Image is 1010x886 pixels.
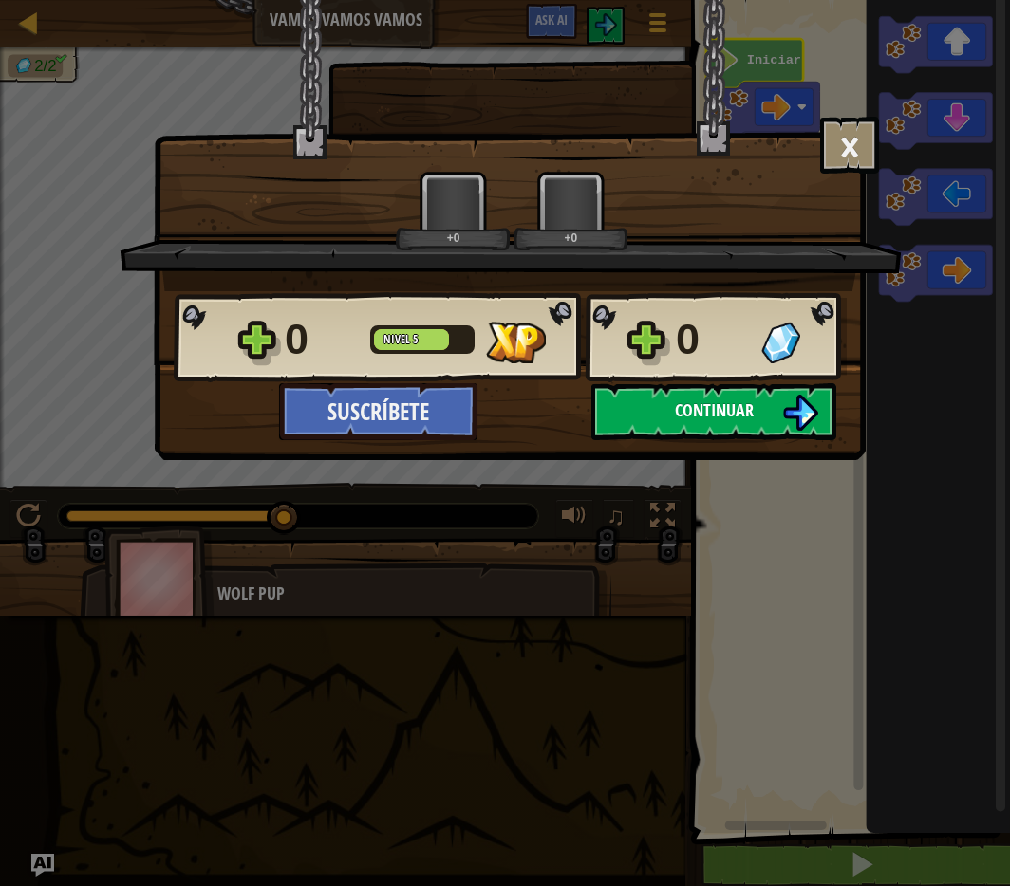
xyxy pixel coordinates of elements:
[517,231,625,245] div: +0
[782,395,818,431] img: Continuar
[676,309,750,370] div: 0
[761,322,800,363] img: Gemas Conseguidas
[383,331,413,347] span: Nivel
[285,309,359,370] div: 0
[591,383,836,440] button: Continuar
[675,398,754,422] span: Continuar
[279,383,477,440] button: Suscríbete
[820,117,879,174] button: ×
[413,331,419,347] span: 5
[400,231,507,245] div: +0
[486,322,546,363] img: XP Conseguida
